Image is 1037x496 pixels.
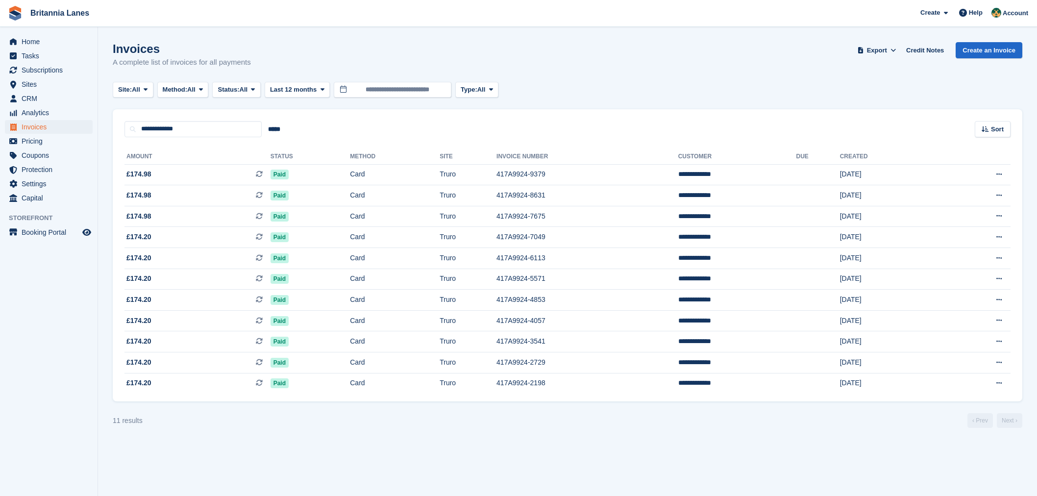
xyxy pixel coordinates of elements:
td: Truro [440,310,496,331]
span: Site: [118,85,132,95]
span: £174.20 [126,336,151,347]
span: Pricing [22,134,80,148]
a: menu [5,63,93,77]
a: menu [5,225,93,239]
td: Card [350,248,440,269]
span: Sites [22,77,80,91]
span: Paid [271,316,289,326]
th: Customer [678,149,796,165]
span: Create [920,8,940,18]
th: Created [840,149,938,165]
td: [DATE] [840,310,938,331]
span: All [187,85,196,95]
span: £174.20 [126,295,151,305]
span: Last 12 months [270,85,317,95]
span: CRM [22,92,80,105]
span: £174.98 [126,211,151,222]
td: Truro [440,185,496,206]
td: Card [350,373,440,394]
td: 417A9924-2729 [496,352,678,373]
a: menu [5,134,93,148]
span: Paid [271,378,289,388]
a: menu [5,191,93,205]
a: Next [997,413,1022,428]
span: Settings [22,177,80,191]
td: Truro [440,373,496,394]
span: £174.20 [126,357,151,368]
span: £174.98 [126,169,151,179]
a: menu [5,177,93,191]
td: Truro [440,269,496,290]
td: Truro [440,290,496,311]
td: Truro [440,352,496,373]
td: 417A9924-3541 [496,331,678,352]
span: Paid [271,295,289,305]
td: 417A9924-6113 [496,248,678,269]
span: Export [867,46,887,55]
span: Method: [163,85,188,95]
a: Preview store [81,226,93,238]
span: Paid [271,191,289,200]
span: All [477,85,486,95]
td: Card [350,352,440,373]
a: Credit Notes [902,42,948,58]
th: Due [796,149,839,165]
span: Analytics [22,106,80,120]
p: A complete list of invoices for all payments [113,57,251,68]
button: Export [855,42,898,58]
td: Card [350,206,440,227]
span: Paid [271,253,289,263]
td: 417A9924-2198 [496,373,678,394]
button: Site: All [113,82,153,98]
a: menu [5,163,93,176]
span: Paid [271,358,289,368]
span: £174.98 [126,190,151,200]
button: Status: All [212,82,260,98]
button: Last 12 months [265,82,330,98]
a: menu [5,149,93,162]
span: Paid [271,212,289,222]
td: 417A9924-4057 [496,310,678,331]
th: Site [440,149,496,165]
span: Coupons [22,149,80,162]
td: Card [350,331,440,352]
a: menu [5,120,93,134]
span: Home [22,35,80,49]
span: Paid [271,337,289,347]
td: Card [350,227,440,248]
span: Paid [271,274,289,284]
td: [DATE] [840,373,938,394]
td: [DATE] [840,331,938,352]
a: menu [5,49,93,63]
td: 417A9924-8631 [496,185,678,206]
button: Method: All [157,82,209,98]
span: All [132,85,140,95]
span: Storefront [9,213,98,223]
span: £174.20 [126,253,151,263]
td: [DATE] [840,352,938,373]
td: 417A9924-7049 [496,227,678,248]
span: Protection [22,163,80,176]
a: menu [5,106,93,120]
td: Card [350,164,440,185]
td: [DATE] [840,269,938,290]
span: Tasks [22,49,80,63]
td: [DATE] [840,248,938,269]
h1: Invoices [113,42,251,55]
span: Paid [271,232,289,242]
td: Card [350,290,440,311]
span: Subscriptions [22,63,80,77]
span: £174.20 [126,232,151,242]
td: Card [350,310,440,331]
span: Capital [22,191,80,205]
img: stora-icon-8386f47178a22dfd0bd8f6a31ec36ba5ce8667c1dd55bd0f319d3a0aa187defe.svg [8,6,23,21]
button: Type: All [455,82,498,98]
td: Truro [440,331,496,352]
td: [DATE] [840,206,938,227]
td: 417A9924-7675 [496,206,678,227]
th: Method [350,149,440,165]
th: Amount [124,149,271,165]
td: [DATE] [840,227,938,248]
td: 417A9924-4853 [496,290,678,311]
span: Paid [271,170,289,179]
